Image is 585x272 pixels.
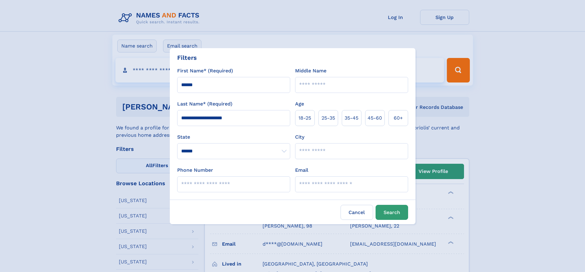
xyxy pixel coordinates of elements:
[177,167,213,174] label: Phone Number
[177,67,233,75] label: First Name* (Required)
[376,205,408,220] button: Search
[295,67,326,75] label: Middle Name
[394,114,403,122] span: 60+
[341,205,373,220] label: Cancel
[295,133,304,141] label: City
[295,167,308,174] label: Email
[177,100,232,108] label: Last Name* (Required)
[368,114,382,122] span: 45‑60
[298,114,311,122] span: 18‑25
[295,100,304,108] label: Age
[177,133,290,141] label: State
[322,114,335,122] span: 25‑35
[345,114,358,122] span: 35‑45
[177,53,197,62] div: Filters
